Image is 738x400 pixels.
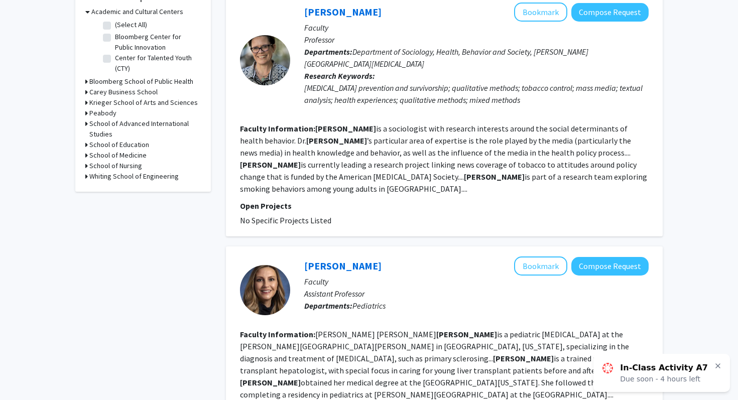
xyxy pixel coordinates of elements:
label: Center for Talented Youth (CTY) [115,53,198,74]
b: [PERSON_NAME] [240,377,301,387]
p: Assistant Professor [304,288,649,300]
b: [PERSON_NAME] [315,123,376,134]
b: Faculty Information: [240,123,315,134]
button: Add Kathryn Smith to Bookmarks [514,256,567,276]
span: Department of Sociology, Health, Behavior and Society, [PERSON_NAME][GEOGRAPHIC_DATA][MEDICAL_DATA] [304,47,588,69]
h3: Peabody [89,108,116,118]
h3: School of Nursing [89,161,142,171]
button: Compose Request to Kathryn Smith [571,257,649,276]
h3: Academic and Cultural Centers [91,7,183,17]
b: [PERSON_NAME] [240,160,301,170]
label: Bloomberg Center for Public Innovation [115,32,198,53]
span: Pediatrics [352,301,386,311]
h3: Whiting School of Engineering [89,171,179,182]
iframe: Chat [8,355,43,392]
p: Open Projects [240,200,649,212]
button: Add Kate Clegg Smith to Bookmarks [514,3,567,22]
fg-read-more: is a sociologist with research interests around the social determinants of health behavior. Dr. ’... [240,123,647,194]
span: No Specific Projects Listed [240,215,331,225]
p: Faculty [304,276,649,288]
h3: Carey Business School [89,87,158,97]
p: Faculty [304,22,649,34]
div: [MEDICAL_DATA] prevention and survivorship; qualitative methods; tobacco control; mass media; tex... [304,82,649,106]
button: Compose Request to Kate Clegg Smith [571,3,649,22]
b: [PERSON_NAME] [493,353,554,363]
h3: Bloomberg School of Public Health [89,76,193,87]
b: [PERSON_NAME] [306,136,367,146]
b: Research Keywords: [304,71,375,81]
a: [PERSON_NAME] [304,259,382,272]
p: Professor [304,34,649,46]
label: (Select All) [115,20,147,30]
b: Departments: [304,47,352,57]
h3: School of Advanced International Studies [89,118,201,140]
h3: School of Medicine [89,150,147,161]
b: Departments: [304,301,352,311]
b: Faculty Information: [240,329,315,339]
h3: Krieger School of Arts and Sciences [89,97,198,108]
h3: School of Education [89,140,149,150]
b: [PERSON_NAME] [464,172,525,182]
a: [PERSON_NAME] [304,6,382,18]
b: [PERSON_NAME] [436,329,497,339]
